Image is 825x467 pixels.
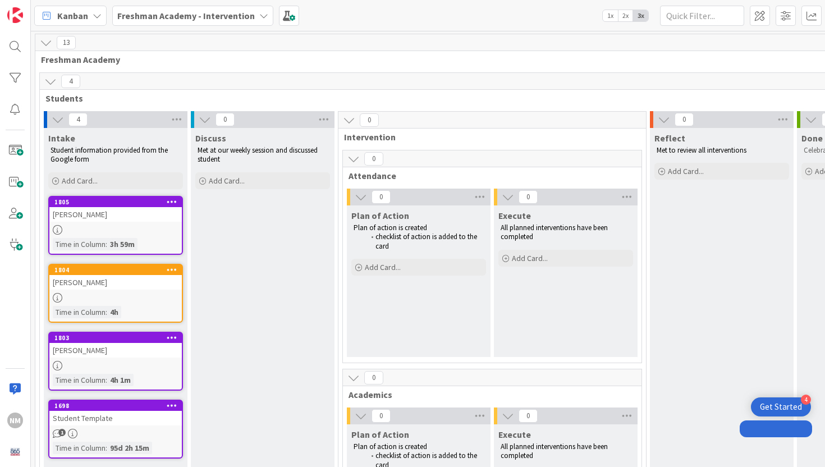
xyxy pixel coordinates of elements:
div: 4h [107,306,121,318]
span: Plan of Action [351,429,409,440]
b: Freshman Academy - Intervention [117,10,255,21]
span: Met at our weekly session and discussed student [198,145,319,164]
div: 4 [801,395,811,405]
span: Intervention [344,131,632,143]
div: 1698 [54,402,182,410]
div: [PERSON_NAME] [49,343,182,358]
span: Plan of action is created [354,442,427,451]
span: : [106,238,107,250]
div: 1698 [49,401,182,411]
div: 1804 [49,265,182,275]
div: 1803 [54,334,182,342]
span: Add Card... [365,262,401,272]
div: [PERSON_NAME] [49,275,182,290]
div: 1698Student Template [49,401,182,425]
div: 1805 [49,197,182,207]
div: 4h 1m [107,374,134,386]
span: Intake [48,132,75,144]
span: Attendance [349,170,627,181]
span: Add Card... [512,253,548,263]
div: 1805[PERSON_NAME] [49,197,182,222]
span: Add Card... [62,176,98,186]
span: 13 [57,36,76,49]
span: : [106,306,107,318]
span: 4 [61,75,80,88]
span: 0 [675,113,694,126]
span: 4 [68,113,88,126]
span: 0 [519,409,538,423]
span: Plan of action is created [354,223,427,232]
div: 95d 2h 15m [107,442,152,454]
div: 1804 [54,266,182,274]
a: 1698Student TemplateTime in Column:95d 2h 15m [48,400,183,459]
div: 1803 [49,333,182,343]
a: 1803[PERSON_NAME]Time in Column:4h 1m [48,332,183,391]
span: Add Card... [209,176,245,186]
div: Time in Column [53,238,106,250]
div: 1804[PERSON_NAME] [49,265,182,290]
span: checklist of action is added to the card [375,232,479,250]
span: 1x [603,10,618,21]
span: Execute [498,210,531,221]
div: [PERSON_NAME] [49,207,182,222]
span: 0 [364,371,383,384]
div: NM [7,413,23,428]
div: 1805 [54,198,182,206]
span: Kanban [57,9,88,22]
a: 1804[PERSON_NAME]Time in Column:4h [48,264,183,323]
span: Plan of Action [351,210,409,221]
a: 1805[PERSON_NAME]Time in Column:3h 59m [48,196,183,255]
span: Reflect [654,132,685,144]
input: Quick Filter... [660,6,744,26]
span: Met to review all interventions [657,145,746,155]
span: 1 [58,429,66,436]
span: : [106,374,107,386]
div: Open Get Started checklist, remaining modules: 4 [751,397,811,416]
span: 0 [519,190,538,204]
span: All planned interventions have been completed [501,223,609,241]
span: Discuss [195,132,226,144]
span: Student information provided from the Google form [51,145,169,164]
span: 3x [633,10,648,21]
div: Time in Column [53,306,106,318]
span: 0 [216,113,235,126]
div: 1803[PERSON_NAME] [49,333,182,358]
span: 0 [364,152,383,166]
span: 0 [372,190,391,204]
span: : [106,442,107,454]
span: 0 [372,409,391,423]
span: All planned interventions have been completed [501,442,609,460]
span: 2x [618,10,633,21]
span: Add Card... [668,166,704,176]
div: Student Template [49,411,182,425]
div: Time in Column [53,442,106,454]
div: Get Started [760,401,802,413]
span: Execute [498,429,531,440]
span: 0 [360,113,379,127]
img: avatar [7,444,23,460]
span: Academics [349,389,627,400]
span: Done [801,132,823,144]
img: Visit kanbanzone.com [7,7,23,23]
div: Time in Column [53,374,106,386]
div: 3h 59m [107,238,137,250]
